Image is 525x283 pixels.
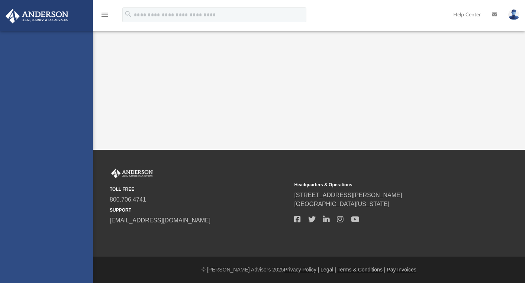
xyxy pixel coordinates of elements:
[110,186,289,193] small: TOLL FREE
[110,217,210,223] a: [EMAIL_ADDRESS][DOMAIN_NAME]
[93,266,525,274] div: © [PERSON_NAME] Advisors 2025
[338,267,386,273] a: Terms & Conditions |
[294,181,473,188] small: Headquarters & Operations
[321,267,336,273] a: Legal |
[110,168,154,178] img: Anderson Advisors Platinum Portal
[100,14,109,19] a: menu
[387,267,416,273] a: Pay Invoices
[100,10,109,19] i: menu
[124,10,132,18] i: search
[508,9,519,20] img: User Pic
[294,201,389,207] a: [GEOGRAPHIC_DATA][US_STATE]
[110,196,146,203] a: 800.706.4741
[294,192,402,198] a: [STREET_ADDRESS][PERSON_NAME]
[3,9,71,23] img: Anderson Advisors Platinum Portal
[110,207,289,213] small: SUPPORT
[284,267,319,273] a: Privacy Policy |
